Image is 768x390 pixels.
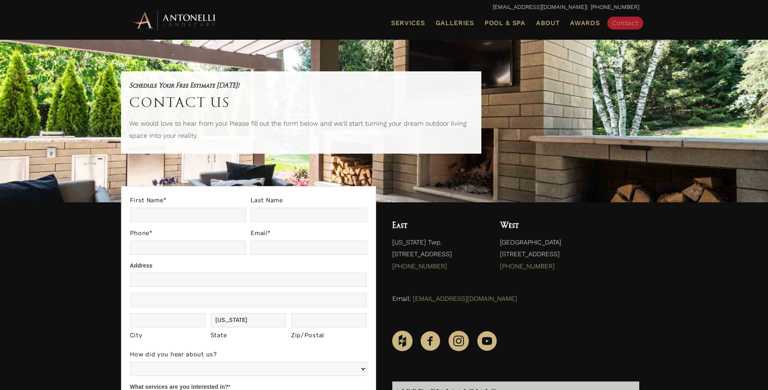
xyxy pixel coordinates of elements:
[129,9,218,31] img: Antonelli Horizontal Logo
[251,195,367,208] label: Last Name
[481,18,529,28] a: Pool & Spa
[500,262,555,270] a: [PHONE_NUMBER]
[436,19,474,27] span: Galleries
[533,18,563,28] a: About
[567,18,603,28] a: Awards
[432,18,477,28] a: Galleries
[391,20,425,26] span: Services
[493,4,586,10] a: [EMAIL_ADDRESS][DOMAIN_NAME]
[129,91,473,114] h1: Contact Us
[413,295,517,302] a: [EMAIL_ADDRESS][DOMAIN_NAME]
[291,330,367,341] div: Zip/Postal
[485,19,525,27] span: Pool & Spa
[607,17,643,30] a: Contact
[211,330,287,341] div: State
[130,261,367,272] div: Address
[251,228,367,240] label: Email
[130,195,246,208] label: First Name
[129,118,473,146] p: We would love to hear from you! Please fill out the form below and we'll start turning your dream...
[211,313,287,328] input: Michigan
[392,219,484,232] h4: East
[130,228,246,240] label: Phone
[500,236,639,276] p: [GEOGRAPHIC_DATA] [STREET_ADDRESS]
[570,19,600,27] span: Awards
[129,79,473,91] h5: Schedule Your Free Estimate [DATE]!
[500,219,639,232] h4: West
[536,20,560,26] span: About
[392,331,413,351] img: Houzz
[392,236,484,276] p: [US_STATE] Twp. [STREET_ADDRESS]
[392,262,447,270] a: [PHONE_NUMBER]
[612,19,638,27] span: Contact
[130,349,367,362] label: How did you hear about us?
[130,330,206,341] div: City
[129,2,639,13] p: | [PHONE_NUMBER]
[388,18,428,28] a: Services
[392,295,411,302] span: Email:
